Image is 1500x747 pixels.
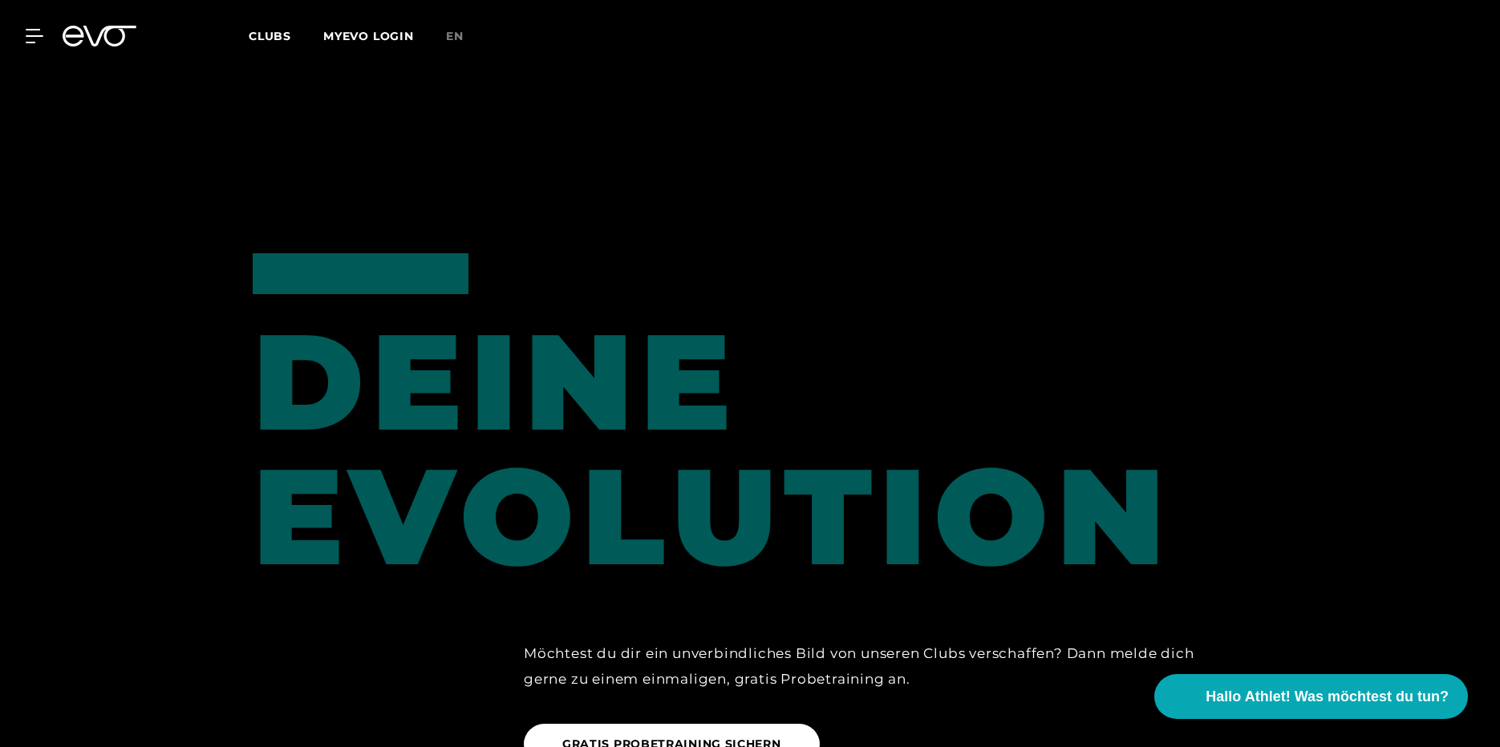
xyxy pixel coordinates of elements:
[1154,674,1468,719] button: Hallo Athlet! Was möchtest du tun?
[524,640,1225,692] div: Möchtest du dir ein unverbindliches Bild von unseren Clubs verschaffen? Dann melde dich gerne zu ...
[446,27,483,46] a: en
[1206,686,1449,708] span: Hallo Athlet! Was möchtest du tun?
[249,29,291,43] span: Clubs
[323,29,414,43] a: MYEVO LOGIN
[249,28,323,43] a: Clubs
[253,253,415,583] div: DEINE EVOLUTION
[446,29,464,43] span: en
